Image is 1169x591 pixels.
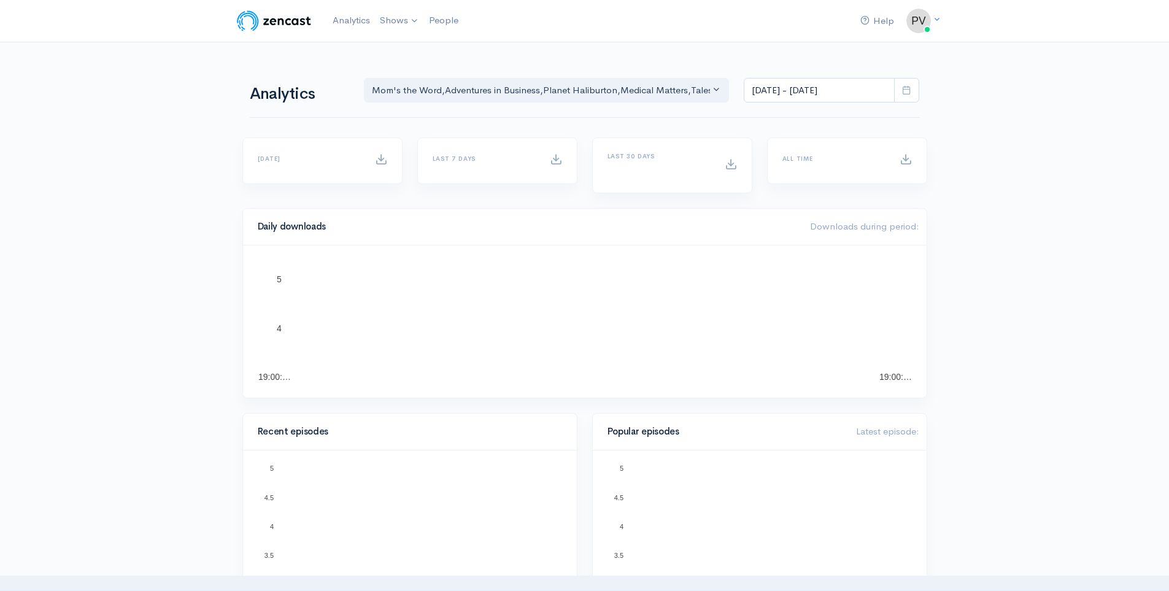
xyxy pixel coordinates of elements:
text: 3.5 [264,552,273,559]
text: 19:00:… [258,372,291,382]
text: 19:00:… [879,372,912,382]
text: 4 [269,523,273,530]
text: 5 [619,465,623,472]
text: 5 [277,274,282,284]
text: 4 [277,323,282,333]
svg: A chart. [258,465,562,588]
a: Analytics [328,7,375,34]
span: Latest episode: [856,425,919,437]
text: 3.5 [614,552,623,559]
h4: Daily downloads [258,222,795,232]
h6: All time [782,155,885,162]
a: People [424,7,463,34]
h6: Last 7 days [433,155,535,162]
input: analytics date range selector [744,78,895,103]
img: ... [906,9,931,33]
h1: Analytics [250,85,349,103]
a: Help [855,8,899,34]
text: 4 [619,523,623,530]
svg: A chart. [258,260,912,383]
svg: A chart. [608,465,912,588]
h4: Popular episodes [608,427,841,437]
iframe: gist-messenger-bubble-iframe [1127,549,1157,579]
span: Downloads during period: [810,220,919,232]
img: ZenCast Logo [235,9,313,33]
h6: Last 30 days [608,153,710,160]
text: 4.5 [264,493,273,501]
a: Shows [375,7,424,34]
button: Mom's the Word, Adventures in Business, Planet Haliburton, Medical Matters, Tales from the Big Ca... [364,78,730,103]
div: Mom's the Word , Adventures in Business , Planet Haliburton , Medical Matters , Tales from the Bi... [372,83,711,98]
h4: Recent episodes [258,427,555,437]
h6: [DATE] [258,155,360,162]
text: 5 [269,465,273,472]
text: 4.5 [614,493,623,501]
